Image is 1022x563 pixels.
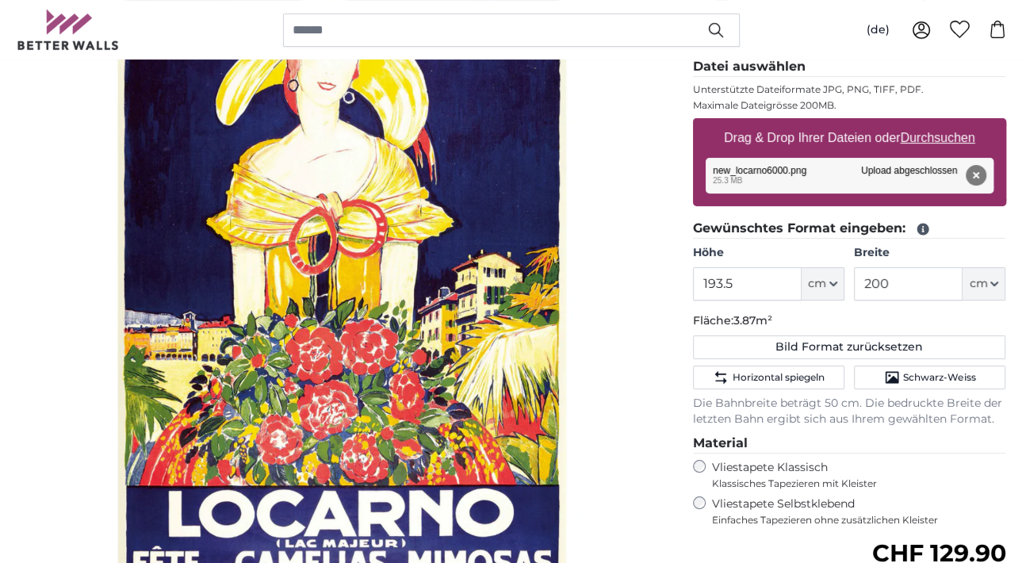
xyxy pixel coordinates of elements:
span: cm [808,276,826,292]
p: Die Bahnbreite beträgt 50 cm. Die bedruckte Breite der letzten Bahn ergibt sich aus Ihrem gewählt... [693,396,1006,427]
button: cm [963,267,1005,301]
button: (de) [854,16,902,44]
label: Vliestapete Selbstklebend [712,496,1006,527]
button: cm [802,267,844,301]
legend: Material [693,434,1006,454]
label: Vliestapete Klassisch [712,460,993,490]
p: Fläche: [693,313,1006,329]
p: Unterstützte Dateiformate JPG, PNG, TIFF, PDF. [693,83,1006,96]
u: Durchsuchen [900,131,974,144]
span: cm [969,276,987,292]
span: 3.87m² [733,313,772,327]
span: Einfaches Tapezieren ohne zusätzlichen Kleister [712,514,1006,527]
span: Horizontal spiegeln [732,371,824,384]
label: Drag & Drop Ihrer Dateien oder [718,122,982,154]
p: Maximale Dateigrösse 200MB. [693,99,1006,112]
button: Horizontal spiegeln [693,366,844,389]
span: Schwarz-Weiss [903,371,975,384]
button: Schwarz-Weiss [854,366,1005,389]
img: Betterwalls [17,10,120,50]
span: Klassisches Tapezieren mit Kleister [712,477,993,490]
legend: Datei auswählen [693,57,1006,77]
legend: Gewünschtes Format eingeben: [693,219,1006,239]
label: Breite [854,245,1005,261]
label: Höhe [693,245,844,261]
button: Bild Format zurücksetzen [693,335,1006,359]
